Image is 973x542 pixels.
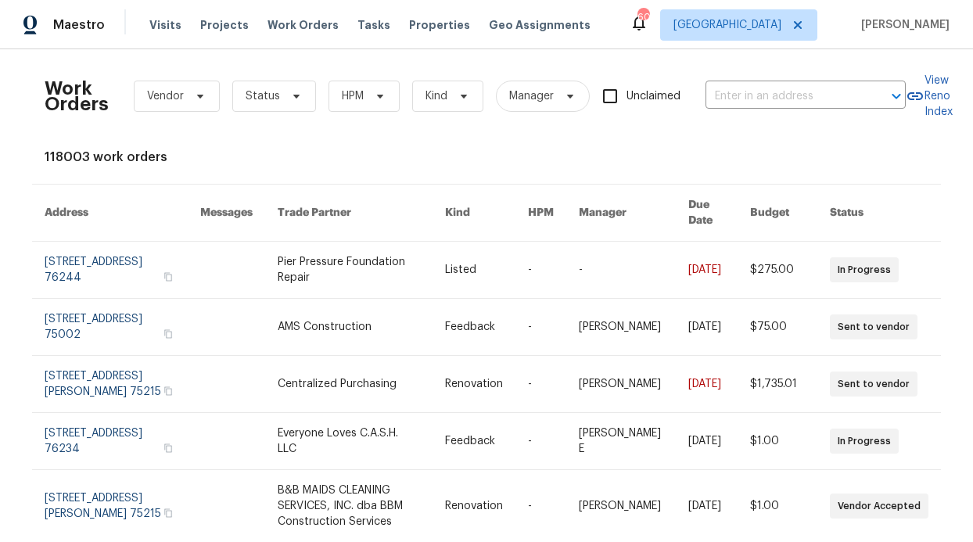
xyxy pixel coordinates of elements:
[676,185,738,242] th: Due Date
[566,185,676,242] th: Manager
[32,185,188,242] th: Address
[627,88,680,105] span: Unclaimed
[673,17,781,33] span: [GEOGRAPHIC_DATA]
[433,299,515,356] td: Feedback
[566,356,676,413] td: [PERSON_NAME]
[409,17,470,33] span: Properties
[637,9,648,25] div: 60
[265,413,433,470] td: Everyone Loves C.A.S.H. LLC
[53,17,105,33] span: Maestro
[906,73,953,120] a: View Reno Index
[342,88,364,104] span: HPM
[433,185,515,242] th: Kind
[161,506,175,520] button: Copy Address
[433,356,515,413] td: Renovation
[566,299,676,356] td: [PERSON_NAME]
[738,185,817,242] th: Budget
[509,88,554,104] span: Manager
[188,185,265,242] th: Messages
[161,327,175,341] button: Copy Address
[265,299,433,356] td: AMS Construction
[45,81,109,112] h2: Work Orders
[147,88,184,104] span: Vendor
[161,441,175,455] button: Copy Address
[200,17,249,33] span: Projects
[515,413,566,470] td: -
[515,185,566,242] th: HPM
[161,384,175,398] button: Copy Address
[45,149,928,165] div: 118003 work orders
[149,17,181,33] span: Visits
[855,17,950,33] span: [PERSON_NAME]
[357,20,390,31] span: Tasks
[566,413,676,470] td: [PERSON_NAME] E
[817,185,941,242] th: Status
[267,17,339,33] span: Work Orders
[433,242,515,299] td: Listed
[515,242,566,299] td: -
[265,356,433,413] td: Centralized Purchasing
[433,413,515,470] td: Feedback
[425,88,447,104] span: Kind
[515,299,566,356] td: -
[265,242,433,299] td: Pier Pressure Foundation Repair
[246,88,280,104] span: Status
[566,242,676,299] td: -
[265,185,433,242] th: Trade Partner
[885,85,907,107] button: Open
[515,356,566,413] td: -
[161,270,175,284] button: Copy Address
[489,17,591,33] span: Geo Assignments
[706,84,862,109] input: Enter in an address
